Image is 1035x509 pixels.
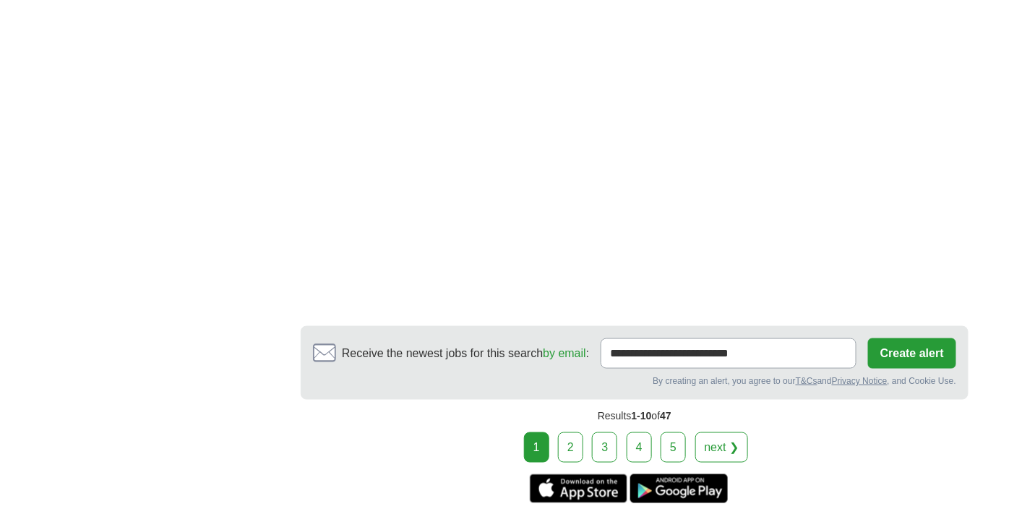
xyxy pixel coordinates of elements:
span: 1-10 [632,410,652,422]
div: Results of [301,400,969,432]
a: Get the iPhone app [530,474,627,503]
span: 47 [660,410,671,422]
a: 5 [661,432,686,463]
a: Get the Android app [630,474,728,503]
a: 2 [558,432,583,463]
button: Create alert [868,338,956,369]
a: 4 [627,432,652,463]
a: T&Cs [796,376,817,386]
div: 1 [524,432,549,463]
a: 3 [592,432,617,463]
a: next ❯ [695,432,749,463]
div: By creating an alert, you agree to our and , and Cookie Use. [313,375,956,388]
a: Privacy Notice [832,376,888,386]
